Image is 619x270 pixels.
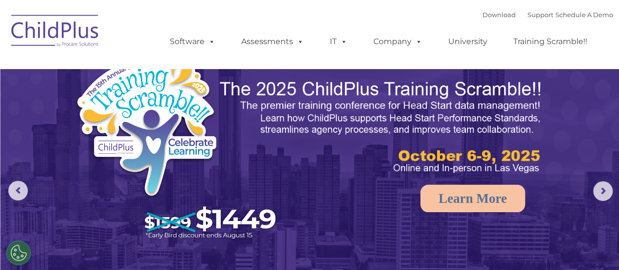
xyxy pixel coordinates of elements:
[482,11,516,19] a: Download
[136,65,166,72] span: Last name
[160,32,225,51] a: Software
[527,11,553,19] a: Support
[364,32,432,51] a: Company
[438,32,497,51] a: University
[136,105,178,112] span: Phone number
[420,185,525,212] a: Learn More
[504,32,597,51] a: Training Scramble!!
[482,11,613,19] font: |
[6,241,31,265] button: Cookies Settings
[6,8,104,57] img: ChildPlus by Procare Solutions
[320,32,357,51] a: IT
[231,32,314,51] a: Assessments
[555,11,613,19] a: Schedule A Demo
